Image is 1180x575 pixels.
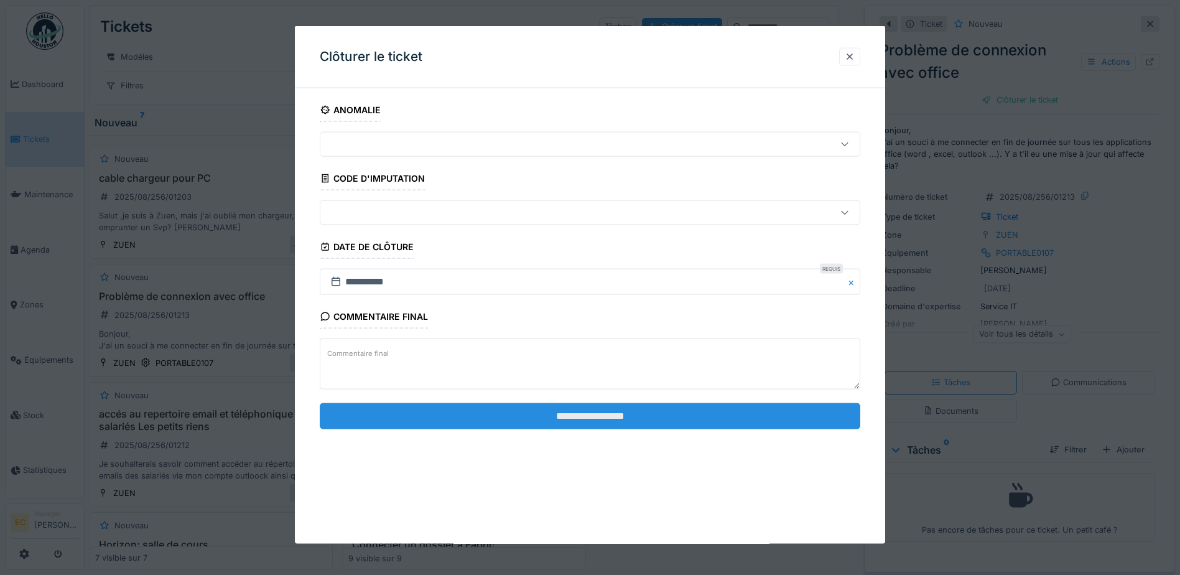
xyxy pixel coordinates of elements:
[847,269,860,295] button: Close
[320,101,381,122] div: Anomalie
[320,49,422,65] h3: Clôturer le ticket
[320,307,428,329] div: Commentaire final
[320,169,425,190] div: Code d'imputation
[820,264,843,274] div: Requis
[320,238,414,259] div: Date de clôture
[325,345,391,361] label: Commentaire final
